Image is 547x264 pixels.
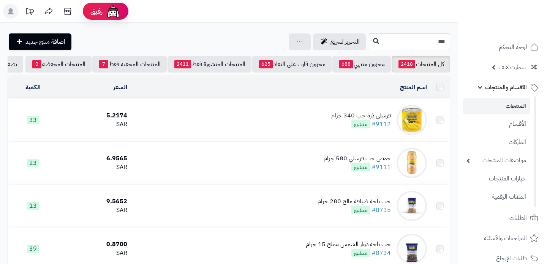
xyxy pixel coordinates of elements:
[351,163,370,171] span: منشور
[27,116,39,124] span: 33
[496,253,527,264] span: طلبات الإرجاع
[318,197,391,206] div: حب باجة ضيافة مالح 280 جرام
[463,134,530,150] a: الماركات
[397,148,427,178] img: حمص حب فرشلي 580 جرام
[372,206,391,215] a: #8735
[463,98,530,114] a: المنتجات
[484,233,527,243] span: المراجعات والأسئلة
[372,248,391,258] a: #8734
[463,209,542,227] a: الطلبات
[332,56,391,73] a: مخزون منتهي688
[351,120,370,128] span: منشور
[463,152,530,169] a: مواصفات المنتجات
[306,240,391,249] div: حب باجة دوار الشمس مملح 15 جرام
[32,60,41,68] span: 0
[463,116,530,132] a: الأقسام
[372,120,391,129] a: #9112
[92,56,167,73] a: المنتجات المخفية فقط7
[61,120,128,129] div: SAR
[27,202,39,210] span: 13
[351,249,370,257] span: منشور
[351,206,370,214] span: منشور
[174,60,191,68] span: 2411
[99,60,108,68] span: 7
[61,154,128,163] div: 6.9565
[499,42,527,52] span: لوحة التحكم
[463,189,530,205] a: الملفات الرقمية
[27,245,39,253] span: 39
[27,159,39,167] span: 23
[61,249,128,258] div: SAR
[61,111,128,120] div: 5.2174
[259,60,273,68] span: 625
[398,60,415,68] span: 2418
[61,197,128,206] div: 9.5652
[463,38,542,56] a: لوحة التحكم
[168,56,251,73] a: المنتجات المنشورة فقط2411
[392,56,450,73] a: كل المنتجات2418
[495,6,540,22] img: logo-2.png
[61,206,128,215] div: SAR
[339,60,353,68] span: 688
[463,229,542,247] a: المراجعات والأسئلة
[313,33,366,50] a: التحرير لسريع
[61,163,128,172] div: SAR
[252,56,332,73] a: مخزون قارب على النفاذ625
[9,33,71,50] a: اضافة منتج جديد
[485,82,527,93] span: الأقسام والمنتجات
[25,83,41,92] a: الكمية
[106,4,121,19] img: ai-face.png
[331,111,391,120] div: فرشلي ذرة حب 340 جرام
[25,37,65,46] span: اضافة منتج جديد
[61,240,128,249] div: 0.8700
[397,191,427,221] img: حب باجة ضيافة مالح 280 جرام
[324,154,391,163] div: حمص حب فرشلي 580 جرام
[397,234,427,264] img: حب باجة دوار الشمس مملح 15 جرام
[498,62,526,73] span: سمارت لايف
[397,105,427,135] img: فرشلي ذرة حب 340 جرام
[372,163,391,172] a: #9111
[90,7,103,16] span: رفيق
[509,213,527,223] span: الطلبات
[113,83,127,92] a: السعر
[20,4,39,21] a: تحديثات المنصة
[400,83,427,92] a: اسم المنتج
[463,171,530,187] a: خيارات المنتجات
[330,37,360,46] span: التحرير لسريع
[25,56,92,73] a: المنتجات المخفضة0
